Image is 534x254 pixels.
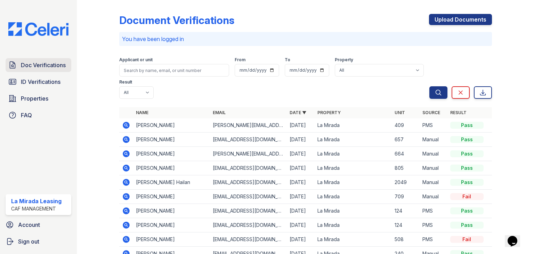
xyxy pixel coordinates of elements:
a: Date ▼ [290,110,306,115]
td: La Mirada [315,232,391,247]
td: [PERSON_NAME] [133,218,210,232]
td: [PERSON_NAME] [133,133,210,147]
a: Result [450,110,467,115]
a: Doc Verifications [6,58,71,72]
td: [PERSON_NAME] [133,232,210,247]
a: Sign out [3,235,74,248]
a: Name [136,110,148,115]
a: Property [317,110,341,115]
div: CAF Management [11,205,62,212]
td: [EMAIL_ADDRESS][DOMAIN_NAME] [210,161,287,175]
div: Pass [450,150,484,157]
span: Doc Verifications [21,61,66,69]
div: Pass [450,136,484,143]
td: [PERSON_NAME] Hailan [133,175,210,190]
div: Fail [450,236,484,243]
a: Email [213,110,226,115]
td: [PERSON_NAME] [133,204,210,218]
td: PMS [420,204,447,218]
td: Manual [420,147,447,161]
a: Unit [395,110,405,115]
td: [DATE] [287,147,315,161]
td: 124 [392,204,420,218]
td: [EMAIL_ADDRESS][DOMAIN_NAME] [210,232,287,247]
td: 2049 [392,175,420,190]
td: [PERSON_NAME] [133,161,210,175]
td: [PERSON_NAME] [133,118,210,133]
td: 124 [392,218,420,232]
div: Pass [450,207,484,214]
td: 657 [392,133,420,147]
span: Account [18,221,40,229]
td: 805 [392,161,420,175]
td: [PERSON_NAME][EMAIL_ADDRESS][DOMAIN_NAME] [210,147,287,161]
div: Pass [450,179,484,186]
td: 709 [392,190,420,204]
td: [DATE] [287,118,315,133]
td: [DATE] [287,218,315,232]
td: La Mirada [315,161,391,175]
td: La Mirada [315,218,391,232]
td: Manual [420,190,447,204]
td: [PERSON_NAME] [133,190,210,204]
label: Applicant or unit [119,57,153,63]
td: Manual [420,133,447,147]
input: Search by name, email, or unit number [119,64,229,77]
span: ID Verifications [21,78,60,86]
td: 664 [392,147,420,161]
td: La Mirada [315,147,391,161]
a: Upload Documents [429,14,492,25]
td: [EMAIL_ADDRESS][DOMAIN_NAME] [210,218,287,232]
td: [DATE] [287,175,315,190]
div: Pass [450,222,484,229]
label: Property [335,57,353,63]
td: PMS [420,118,447,133]
td: [EMAIL_ADDRESS][DOMAIN_NAME] [210,190,287,204]
td: La Mirada [315,204,391,218]
td: [DATE] [287,232,315,247]
td: [PERSON_NAME] [133,147,210,161]
span: Sign out [18,237,39,246]
td: [DATE] [287,190,315,204]
div: Fail [450,193,484,200]
div: Document Verifications [119,14,234,26]
label: Result [119,79,132,85]
label: To [285,57,290,63]
td: [EMAIL_ADDRESS][DOMAIN_NAME] [210,133,287,147]
a: Properties [6,92,71,105]
span: FAQ [21,111,32,119]
td: La Mirada [315,133,391,147]
td: 508 [392,232,420,247]
td: [PERSON_NAME][EMAIL_ADDRESS][DOMAIN_NAME] [210,118,287,133]
td: [EMAIL_ADDRESS][DOMAIN_NAME] [210,204,287,218]
td: [DATE] [287,204,315,218]
td: Manual [420,175,447,190]
p: You have been logged in [122,35,489,43]
td: Manual [420,161,447,175]
img: CE_Logo_Blue-a8612792a0a2168367f1c8372b55b34899dd931a85d93a1a3d3e32e68fde9ad4.png [3,22,74,36]
label: From [235,57,245,63]
td: La Mirada [315,175,391,190]
div: Pass [450,165,484,172]
a: Source [422,110,440,115]
td: PMS [420,218,447,232]
td: [DATE] [287,133,315,147]
td: [EMAIL_ADDRESS][DOMAIN_NAME] [210,175,287,190]
td: La Mirada [315,190,391,204]
td: La Mirada [315,118,391,133]
td: 409 [392,118,420,133]
div: Pass [450,122,484,129]
iframe: chat widget [505,226,527,247]
div: La Mirada Leasing [11,197,62,205]
td: [DATE] [287,161,315,175]
td: PMS [420,232,447,247]
a: Account [3,218,74,232]
span: Properties [21,94,48,103]
a: FAQ [6,108,71,122]
a: ID Verifications [6,75,71,89]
